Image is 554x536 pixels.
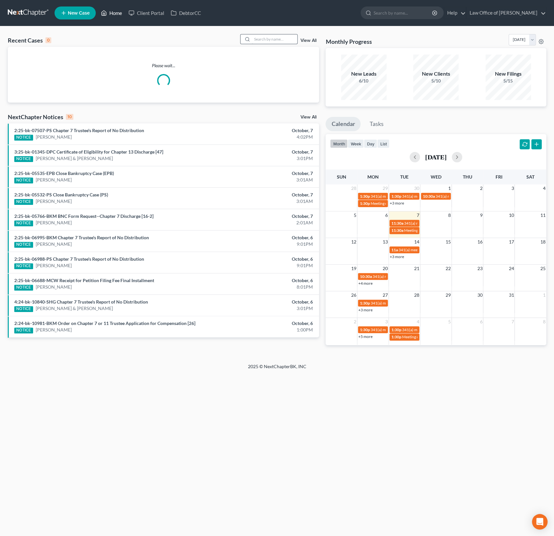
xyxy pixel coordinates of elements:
span: 29 [382,184,388,192]
a: +3 more [390,201,404,206]
span: 341(a) meeting for [PERSON_NAME] [373,274,435,279]
div: New Clients [413,70,459,78]
span: 24 [508,265,514,272]
h3: Monthly Progress [326,38,372,45]
div: 0 [45,37,51,43]
span: 11:30a [391,221,403,226]
a: Help [444,7,466,19]
a: View All [300,115,316,119]
span: Meeting of Creditors for [PERSON_NAME] [404,228,476,233]
span: 25 [540,265,546,272]
span: 17 [508,238,514,246]
span: 341(a) meeting for [PERSON_NAME] [404,221,467,226]
div: 6/10 [341,78,387,84]
div: Open Intercom Messenger [532,514,548,530]
a: [PERSON_NAME] [36,219,72,226]
a: [PERSON_NAME] & [PERSON_NAME] [36,155,113,162]
span: 1:30p [360,194,370,199]
span: 5 [353,211,357,219]
span: 7 [511,318,514,326]
span: 12 [351,238,357,246]
span: 14 [413,238,420,246]
span: 10:30a [360,274,372,279]
a: 2:25-bk-05535-EPB Close Bankruptcy Case (EPB) [14,170,114,176]
div: NOTICE [14,135,33,141]
a: [PERSON_NAME] [36,241,72,247]
div: 5/10 [413,78,459,84]
div: October, 6 [217,320,313,327]
a: 2:25-bk-06995-BKM Chapter 7 Trustee's Report of No Distribution [14,235,149,240]
a: 2:25-bk-06988-PS Chapter 7 Trustee's Report of No Distribution [14,256,144,262]
div: 3:01PM [217,155,313,162]
div: 8:01PM [217,284,313,290]
a: [PERSON_NAME] [36,198,72,205]
div: October, 6 [217,234,313,241]
span: 341(a) meeting for [PERSON_NAME] [PERSON_NAME] [371,194,464,199]
span: 1:30p [360,301,370,305]
div: NOTICE [14,242,33,248]
span: 341(a) meeting for [PERSON_NAME] [399,247,461,252]
span: 1 [542,291,546,299]
span: 2 [353,318,357,326]
span: Sat [526,174,535,180]
span: 1:30p [391,327,401,332]
span: 1 [448,184,451,192]
span: 28 [413,291,420,299]
a: 2:25-bk-06688-MCW Receipt for Petition Filing Fee Final Installment [14,278,154,283]
a: Client Portal [125,7,167,19]
div: 4:02PM [217,134,313,140]
span: 5 [448,318,451,326]
div: 5/15 [486,78,531,84]
div: October, 7 [217,170,313,177]
span: 8 [448,211,451,219]
a: 4:24-bk-10840-SHG Chapter 7 Trustee's Report of No Distribution [14,299,148,305]
span: 11 [540,211,546,219]
span: 11a [391,247,398,252]
span: 10:30a [423,194,435,199]
span: 13 [382,238,388,246]
span: 7 [416,211,420,219]
a: 2:25-bk-05532-PS Close Bankruptcy Case (PS) [14,192,108,197]
span: 18 [540,238,546,246]
a: +4 more [358,281,373,286]
span: 9 [479,211,483,219]
div: 2025 © NextChapterBK, INC [92,363,462,375]
div: October, 7 [217,149,313,155]
span: 341(a) meeting for Antawonia [PERSON_NAME] [402,194,484,199]
a: [PERSON_NAME] & [PERSON_NAME] [36,305,113,312]
a: +3 more [390,254,404,259]
a: [PERSON_NAME] [36,284,72,290]
div: New Filings [486,70,531,78]
div: 10 [66,114,73,120]
div: 9:01PM [217,241,313,247]
span: 4 [542,184,546,192]
a: 2:25-bk-05766-BKM BNC Form Request--Chapter 7 Discharge [16-2] [14,213,154,219]
div: NextChapter Notices [8,113,73,121]
span: 30 [476,291,483,299]
span: Meeting of Creditors for [PERSON_NAME] [PERSON_NAME] [371,201,474,206]
span: 28 [351,184,357,192]
a: 2:24-bk-10981-BKM Order on Chapter 7 or 11 Trustee Application for Compensation [26] [14,320,195,326]
div: New Leads [341,70,387,78]
div: October, 7 [217,127,313,134]
span: Wed [431,174,441,180]
span: 1:30p [360,327,370,332]
span: 1:30p [391,194,401,199]
div: NOTICE [14,328,33,333]
span: 6 [385,211,388,219]
span: 341(a) meeting for [PERSON_NAME] [371,327,433,332]
span: 2 [479,184,483,192]
div: NOTICE [14,156,33,162]
span: 16 [476,238,483,246]
span: 30 [413,184,420,192]
div: 3:01PM [217,305,313,312]
div: October, 7 [217,192,313,198]
a: +5 more [358,334,373,339]
span: 15 [445,238,451,246]
span: 31 [508,291,514,299]
span: 23 [476,265,483,272]
span: 22 [445,265,451,272]
a: +3 more [358,307,373,312]
span: Sun [337,174,346,180]
a: [PERSON_NAME] [36,177,72,183]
